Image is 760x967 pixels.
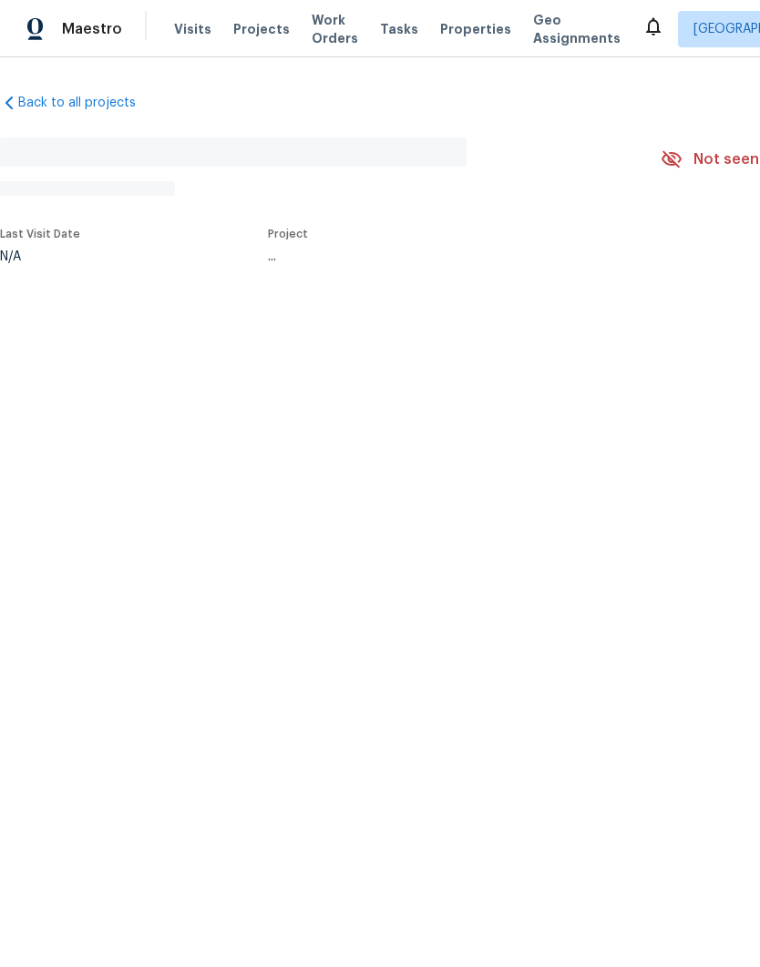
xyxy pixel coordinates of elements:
[62,20,122,38] span: Maestro
[380,23,418,36] span: Tasks
[440,20,511,38] span: Properties
[533,11,621,47] span: Geo Assignments
[174,20,211,38] span: Visits
[233,20,290,38] span: Projects
[268,250,618,263] div: ...
[268,229,308,239] span: Project
[312,11,358,47] span: Work Orders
